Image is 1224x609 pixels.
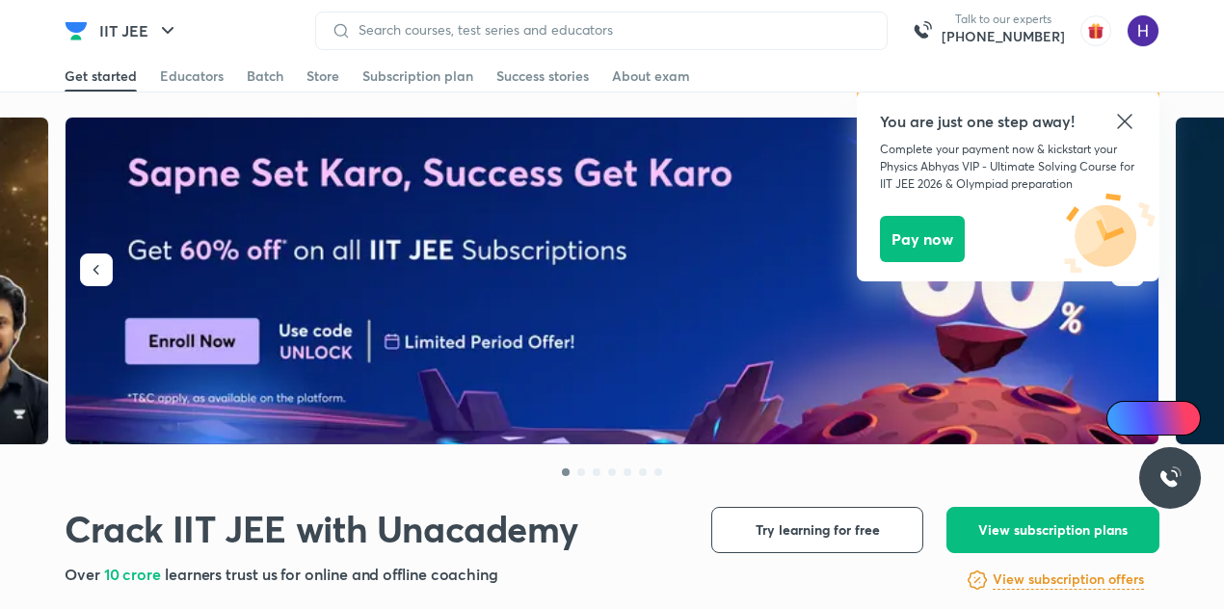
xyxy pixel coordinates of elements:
a: Subscription plan [362,61,473,92]
a: [PHONE_NUMBER] [942,27,1065,46]
div: About exam [612,66,690,86]
div: Store [306,66,339,86]
p: Talk to our experts [942,12,1065,27]
a: View subscription offers [993,569,1144,592]
div: Educators [160,66,224,86]
img: icon [1060,193,1159,278]
span: learners trust us for online and offline coaching [165,564,498,584]
button: Pay now [880,216,965,262]
img: call-us [903,12,942,50]
a: Success stories [496,61,589,92]
button: View subscription plans [946,507,1159,553]
img: Hitesh Maheshwari [1127,14,1159,47]
img: Company Logo [65,19,88,42]
input: Search courses, test series and educators [351,22,871,38]
a: Ai Doubts [1106,401,1201,436]
h1: Crack IIT JEE with Unacademy [65,507,577,551]
div: Subscription plan [362,66,473,86]
img: ttu [1158,466,1182,490]
a: About exam [612,61,690,92]
p: Complete your payment now & kickstart your Physics Abhyas VIP - Ultimate Solving Course for IIT J... [880,141,1136,193]
button: Try learning for free [711,507,923,553]
span: 10 crore [104,564,165,584]
a: Get started [65,61,137,92]
h5: You are just one step away! [880,110,1136,133]
button: IIT JEE [88,12,191,50]
div: Batch [247,66,283,86]
img: avatar [1080,15,1111,46]
div: Get started [65,66,137,86]
span: Over [65,564,104,584]
img: Icon [1118,410,1133,426]
span: View subscription plans [978,520,1128,540]
div: Success stories [496,66,589,86]
a: Store [306,61,339,92]
a: Educators [160,61,224,92]
span: Ai Doubts [1138,410,1189,426]
a: Batch [247,61,283,92]
h6: View subscription offers [993,569,1144,590]
span: Try learning for free [756,520,880,540]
